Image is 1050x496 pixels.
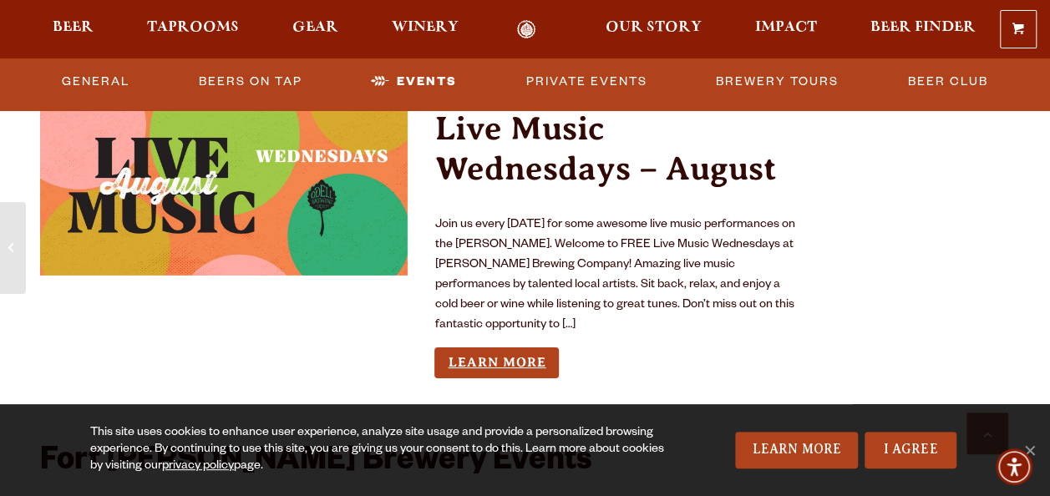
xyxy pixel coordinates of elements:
[192,63,309,101] a: Beers on Tap
[55,63,136,101] a: General
[709,63,845,101] a: Brewery Tours
[53,21,94,34] span: Beer
[860,20,987,39] a: Beer Finder
[595,20,713,39] a: Our Story
[381,20,469,39] a: Winery
[495,20,558,39] a: Odell Home
[40,92,408,276] a: View event details
[42,20,104,39] a: Beer
[744,20,828,39] a: Impact
[434,347,559,378] a: Learn more about Live Music Wednesdays – August
[90,425,670,475] div: This site uses cookies to enhance user experience, analyze site usage and provide a personalized ...
[162,460,234,473] a: privacy policy
[434,215,802,336] p: Join us every [DATE] for some awesome live music performances on the [PERSON_NAME]. Welcome to FR...
[520,63,654,101] a: Private Events
[870,21,976,34] span: Beer Finder
[364,63,464,101] a: Events
[996,448,1032,485] div: Accessibility Menu
[865,432,956,468] a: I Agree
[136,20,250,39] a: Taprooms
[147,21,239,34] span: Taprooms
[282,20,349,39] a: Gear
[735,432,858,468] a: Learn More
[901,63,995,101] a: Beer Club
[755,21,817,34] span: Impact
[392,21,459,34] span: Winery
[292,21,338,34] span: Gear
[606,21,702,34] span: Our Story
